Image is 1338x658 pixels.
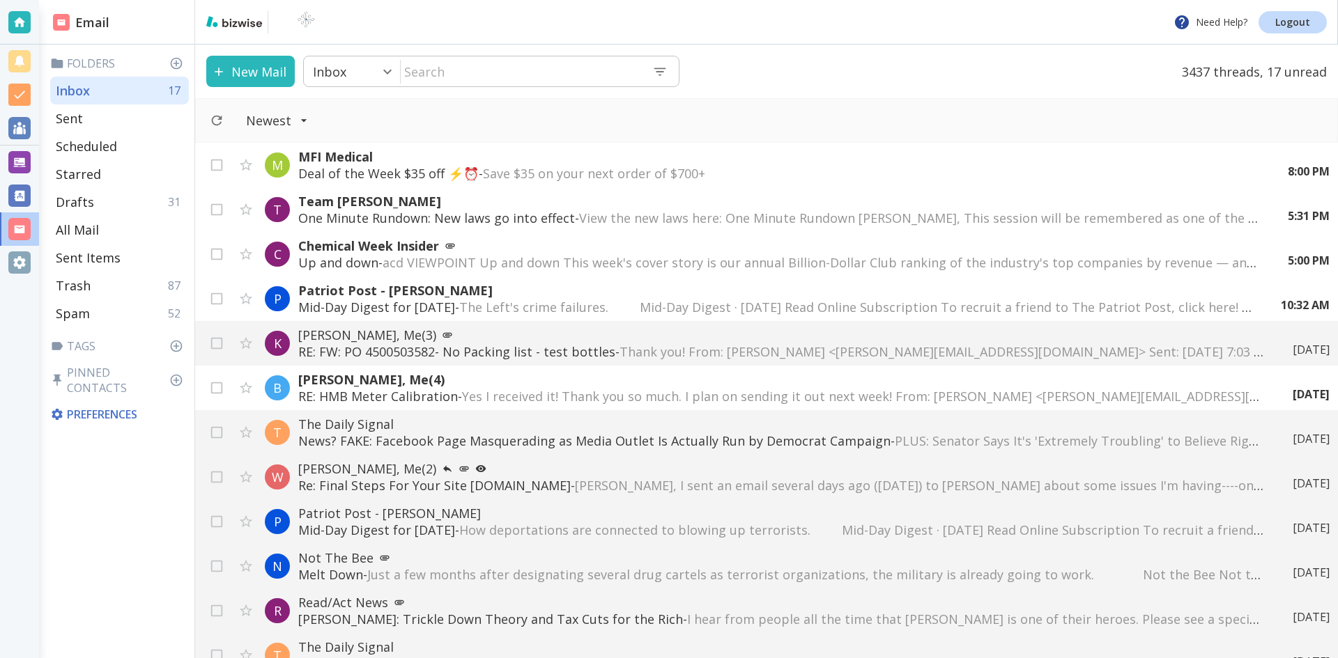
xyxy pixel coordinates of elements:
p: Mid-Day Digest for [DATE] - [298,299,1253,315]
p: [DATE] [1293,431,1330,446]
p: N [272,558,282,574]
p: [DATE] [1293,476,1330,491]
p: 5:00 PM [1288,253,1330,268]
p: [DATE] [1293,386,1330,402]
p: Logout [1275,17,1310,27]
p: 3437 threads, 17 unread [1174,56,1327,87]
p: [DATE] [1293,520,1330,535]
p: 10:32 AM [1281,297,1330,313]
p: B [273,379,282,396]
p: Inbox [56,82,90,99]
div: Inbox17 [50,77,189,104]
p: Pinned Contacts [50,365,189,395]
p: Scheduled [56,138,117,155]
p: Patriot Post - [PERSON_NAME] [298,282,1253,299]
p: T [273,424,282,441]
p: [DATE] [1293,342,1330,357]
div: Drafts31 [50,188,189,216]
p: Inbox [313,63,346,80]
p: Sent [56,110,83,127]
button: Filter [232,105,322,136]
p: Team [PERSON_NAME] [298,193,1260,210]
p: Re: Final Steps For Your Site [DOMAIN_NAME] - [298,477,1265,494]
p: Preferences [50,407,186,422]
p: News? FAKE: Facebook Page Masquerading as Media Outlet Is Actually Run by Democrat Campaign - [298,432,1265,449]
p: MFI Medical [298,148,1260,165]
p: 8:00 PM [1288,164,1330,179]
div: Starred [50,160,189,188]
p: [DATE] [1293,565,1330,580]
p: P [274,290,282,307]
div: Trash87 [50,272,189,299]
img: DashboardSidebarEmail.svg [53,14,70,31]
p: Deal of the Week $35 off ⚡⏰ - [298,165,1260,182]
div: Spam52 [50,299,189,327]
p: P [274,513,282,530]
button: New Mail [206,56,295,87]
p: Drafts [56,194,94,210]
h2: Email [53,13,109,32]
p: Folders [50,56,189,71]
p: [PERSON_NAME], Me (3) [298,327,1265,343]
button: Refresh [204,108,229,133]
p: [PERSON_NAME], Me (2) [298,460,1265,477]
p: 5:31 PM [1288,208,1330,224]
p: Starred [56,166,101,182]
p: 31 [168,194,186,210]
p: Trash [56,277,91,294]
p: The Daily Signal [298,639,1265,655]
p: K [274,335,282,352]
p: 87 [168,278,186,293]
p: M [272,157,283,173]
p: [PERSON_NAME]: Trickle Down Theory and Tax Cuts for the Rich - [298,611,1265,627]
p: [DATE] [1293,609,1330,625]
div: Sent [50,104,189,132]
a: Logout [1259,11,1327,33]
p: T [273,201,282,218]
img: BioTech International [274,11,338,33]
img: bizwise [206,16,262,27]
div: All Mail [50,216,189,244]
p: RE: FW: PO 4500503582- No Packing list - test bottles - [298,343,1265,360]
div: Scheduled [50,132,189,160]
p: Mid-Day Digest for [DATE] - [298,522,1265,538]
p: W [272,469,284,485]
p: 17 [168,83,186,98]
p: [PERSON_NAME], Me (4) [298,371,1265,388]
p: One Minute Rundown: New laws go into effect - [298,210,1260,226]
p: Spam [56,305,90,322]
p: Not The Bee [298,549,1265,566]
p: Up and down - [298,254,1260,271]
p: R [274,602,282,619]
div: Sent Items [50,244,189,272]
p: The Daily Signal [298,416,1265,432]
span: Save $35 on your next order of $700+ ͏ ͏ ͏ ͏ ͏ ͏ ͏ ͏ ͏ ͏ ͏ ͏ ͏ ͏ ͏ ͏ ͏ ͏ ͏ ͏ ͏ ͏ ͏ ͏ ͏ ͏ ͏ ͏ ͏ ͏ ... [483,165,991,182]
p: Read/Act News [298,594,1265,611]
p: C [274,246,282,263]
p: Melt Down - [298,566,1265,583]
p: Chemical Week Insider [298,237,1260,254]
p: Patriot Post - [PERSON_NAME] [298,505,1265,522]
p: Tags [50,338,189,354]
div: Preferences [47,401,189,428]
svg: Your most recent message has not been opened yet [475,463,486,474]
input: Search [401,57,641,86]
p: All Mail [56,221,99,238]
p: Sent Items [56,249,121,266]
p: 52 [168,306,186,321]
p: RE: HMB Meter Calibration - [298,388,1265,405]
p: Need Help? [1174,14,1247,31]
